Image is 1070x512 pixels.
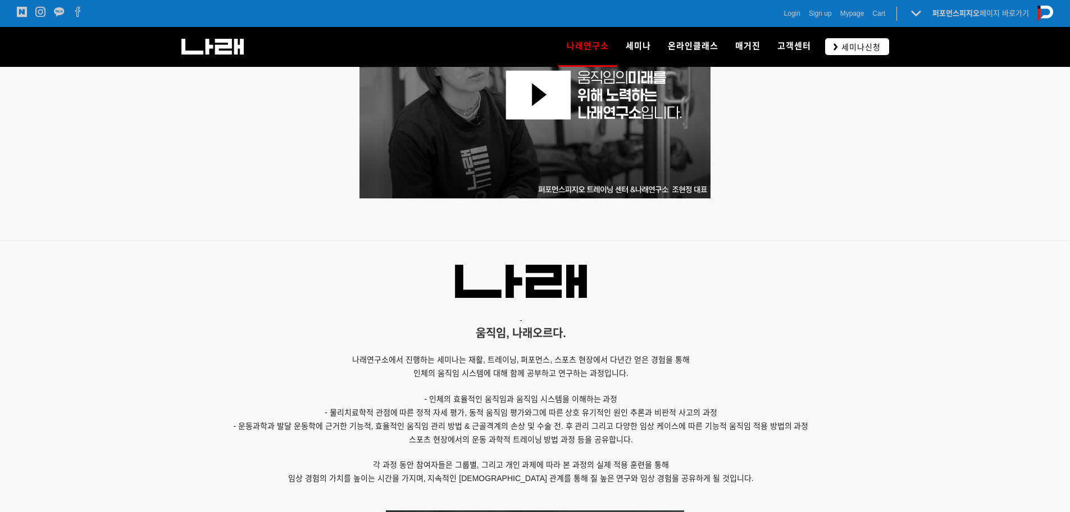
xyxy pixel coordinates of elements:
[373,460,668,469] span: 각 과정 동안 참여자들은 그룹별, 그리고 개인 과제에 따라 본 과정의 실제 적용 훈련을 통해
[626,41,651,51] span: 세미나
[825,38,889,55] a: 세미나신청
[777,41,811,51] span: 고객센터
[769,27,819,66] a: 고객센터
[659,27,727,66] a: 온라인클래스
[932,9,1029,17] a: 퍼포먼스피지오페이지 바로가기
[727,27,769,66] a: 매거진
[840,8,864,19] a: Mypage
[409,435,633,444] span: 스포츠 현장에서의 운동 과학적 트레이닝 방법 과정 등을 공유합니다.
[325,408,532,417] span: - 물리치료학적 관점에 따른 정적 자세 평가, 동적 움직임 평가와
[872,8,885,19] a: Cart
[234,422,809,431] span: - 운동과학과 발달 운동학에 근거한 기능적, 효율적인 움직임 관리 방법 & 근골격계의 손상 및 수술 전. 후 관리 그리고 다양한 임상 케이스에 따른 기능적 움직임 적용 방법의 과정
[784,8,800,19] a: Login
[838,42,881,53] span: 세미나신청
[567,37,609,55] span: 나래연구소
[558,27,617,66] a: 나래연구소
[184,314,858,327] p: -
[425,395,618,404] span: - 인체의 효율적인 움직임과 움직임 시스템을 이해하는 과정
[532,408,717,417] span: 그에 따른 상호 유기적인 원인 추론과 비판적 사고의 과정
[352,355,689,364] span: 나래연구소에서 진행하는 세미나는 재활, 트레이닝, 퍼포먼스, 스포츠 현장에서 다년간 얻은 경험을 통해
[476,327,566,339] span: 움직임, 나래오르다.
[932,9,980,17] strong: 퍼포먼스피지오
[735,41,761,51] span: 매거진
[668,41,718,51] span: 온라인클래스
[413,369,628,378] span: 인체의 움직임 시스템에 대해 함께 공부하고 연구하는 과정입니다.
[809,8,832,19] a: Sign up
[455,265,587,298] img: 91e6efe50133a.png
[288,474,754,483] span: 임상 경험의 가치를 높이는 시간을 가지며, 지속적인 [DEMOGRAPHIC_DATA] 관계를 통해 질 높은 연구와 임상 경험을 공유하게 될 것입니다.
[617,27,659,66] a: 세미나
